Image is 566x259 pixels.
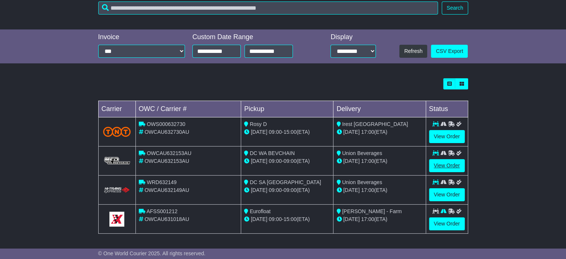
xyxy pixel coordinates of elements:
button: Search [442,1,468,15]
span: OWCAU632730AU [144,129,189,135]
span: Rosy D [250,121,267,127]
span: 09:00 [269,187,282,193]
span: [PERSON_NAME] - Farm [342,208,402,214]
span: 17:00 [361,187,374,193]
img: TNT_Domestic.png [103,127,131,137]
span: OWCAU632153AU [144,158,189,164]
span: 09:00 [284,158,297,164]
span: 15:00 [284,216,297,222]
span: [DATE] [251,216,267,222]
td: OWC / Carrier # [135,101,241,117]
div: Display [330,33,376,41]
div: - (ETA) [244,215,330,223]
span: 17:00 [361,216,374,222]
td: Status [426,101,468,117]
div: (ETA) [336,157,422,165]
span: 15:00 [284,129,297,135]
div: (ETA) [336,215,422,223]
span: DC SA [GEOGRAPHIC_DATA] [250,179,321,185]
span: [DATE] [343,129,359,135]
span: [DATE] [343,187,359,193]
div: - (ETA) [244,128,330,136]
div: - (ETA) [244,157,330,165]
span: [DATE] [343,158,359,164]
span: Union Beverages [342,179,382,185]
span: [DATE] [251,158,267,164]
span: OWCAU631018AU [144,216,189,222]
a: View Order [429,217,465,230]
span: DC WA BEVCHAIN [250,150,295,156]
div: - (ETA) [244,186,330,194]
div: (ETA) [336,186,422,194]
span: [DATE] [251,187,267,193]
span: Union Beverages [342,150,382,156]
span: [DATE] [251,129,267,135]
a: CSV Export [431,45,468,58]
div: Custom Date Range [192,33,311,41]
div: (ETA) [336,128,422,136]
span: OWCAU632149AU [144,187,189,193]
div: Invoice [98,33,185,41]
a: View Order [429,188,465,201]
span: WRD632149 [147,179,176,185]
span: © One World Courier 2025. All rights reserved. [98,250,206,256]
span: 09:00 [284,187,297,193]
td: Delivery [333,101,426,117]
span: OWS000632730 [147,121,185,127]
a: View Order [429,159,465,172]
span: 17:00 [361,129,374,135]
span: 09:00 [269,158,282,164]
span: 17:00 [361,158,374,164]
img: HiTrans.png [103,187,131,194]
span: 09:00 [269,129,282,135]
td: Pickup [241,101,333,117]
span: Eurofloat [250,208,271,214]
td: Carrier [98,101,135,117]
span: Irest [GEOGRAPHIC_DATA] [342,121,408,127]
button: Refresh [399,45,427,58]
a: View Order [429,130,465,143]
img: GetCarrierServiceLogo [103,156,131,165]
img: GetCarrierServiceLogo [109,212,124,227]
span: AFSS001212 [147,208,178,214]
span: OWCAU632153AU [147,150,191,156]
span: [DATE] [343,216,359,222]
span: 09:00 [269,216,282,222]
